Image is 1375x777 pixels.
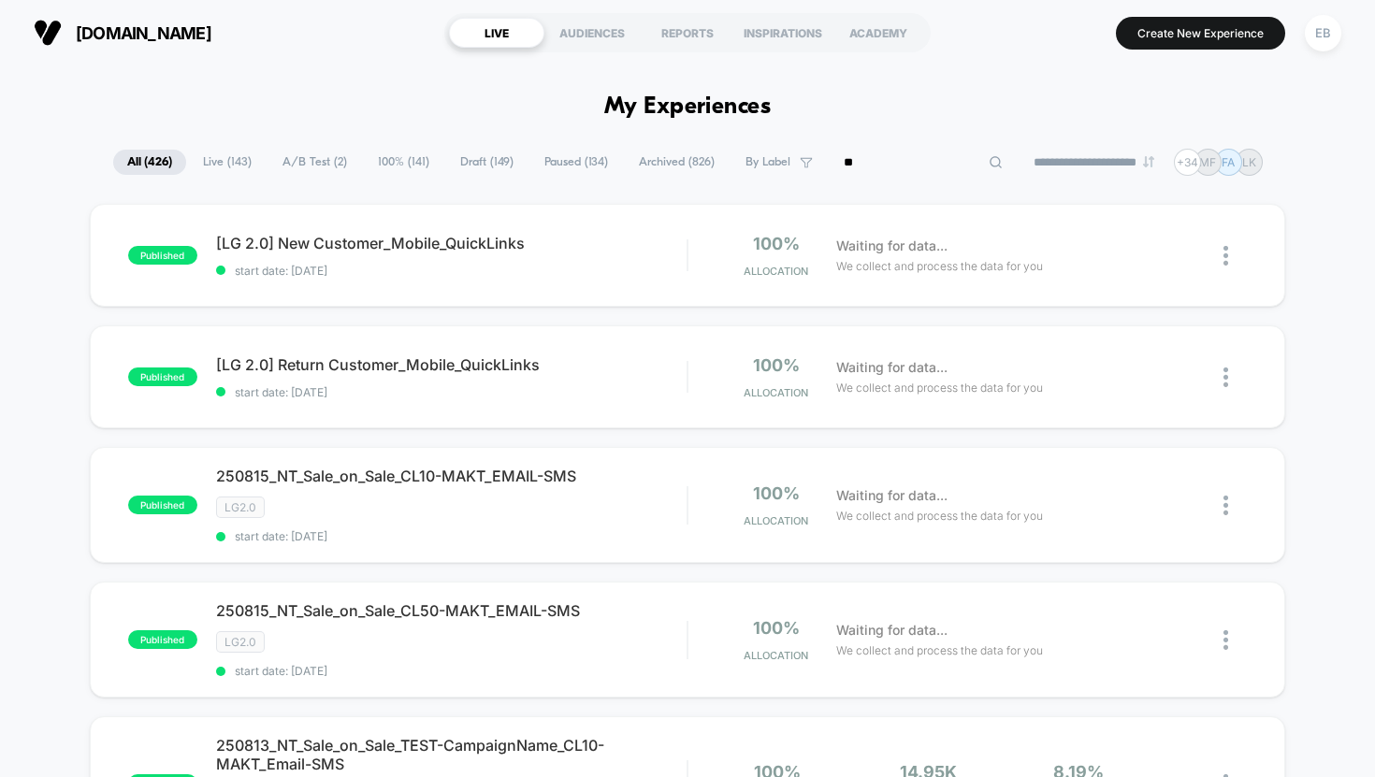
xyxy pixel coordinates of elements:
span: 100% [753,355,800,375]
img: close [1223,496,1228,515]
div: REPORTS [640,18,735,48]
span: start date: [DATE] [216,664,687,678]
span: Allocation [744,514,808,527]
span: published [128,496,197,514]
span: published [128,630,197,649]
div: INSPIRATIONS [735,18,831,48]
span: start date: [DATE] [216,264,687,278]
span: All ( 426 ) [113,150,186,175]
span: Waiting for data... [836,485,948,506]
span: By Label [745,155,790,169]
div: EB [1305,15,1341,51]
span: Waiting for data... [836,236,948,256]
span: published [128,367,197,386]
span: start date: [DATE] [216,529,687,543]
p: FA [1222,155,1235,169]
span: Waiting for data... [836,357,948,378]
span: [LG 2.0] New Customer_Mobile_QuickLinks [216,234,687,252]
span: Archived ( 826 ) [625,150,729,175]
button: [DOMAIN_NAME] [28,18,217,48]
span: We collect and process the data for you [836,507,1043,525]
img: end [1143,156,1154,167]
span: A/B Test ( 2 ) [268,150,361,175]
span: Allocation [744,265,808,278]
span: 100% [753,483,800,503]
span: LG2.0 [216,631,265,653]
button: EB [1299,14,1347,52]
span: published [128,246,197,265]
span: Waiting for data... [836,620,948,640]
span: [DOMAIN_NAME] [76,23,211,43]
img: close [1223,246,1228,266]
div: LIVE [449,18,544,48]
img: Visually logo [34,19,62,47]
span: LG2.0 [216,496,265,518]
span: Allocation [744,649,808,662]
p: MF [1199,155,1216,169]
span: We collect and process the data for you [836,379,1043,396]
span: We collect and process the data for you [836,257,1043,275]
span: 100% [753,618,800,638]
img: close [1223,367,1228,387]
span: 100% ( 141 ) [364,150,443,175]
span: Paused ( 134 ) [530,150,622,175]
span: We collect and process the data for you [836,641,1043,659]
span: Live ( 143 ) [189,150,266,175]
h1: My Experiences [604,94,772,121]
span: 100% [753,234,800,253]
div: ACADEMY [831,18,926,48]
span: Draft ( 149 ) [446,150,528,175]
span: start date: [DATE] [216,385,687,399]
span: 250815_NT_Sale_on_Sale_CL50-MAKT_EMAIL-SMS [216,601,687,620]
span: Allocation [744,386,808,399]
p: LK [1242,155,1256,169]
div: AUDIENCES [544,18,640,48]
span: [LG 2.0] Return Customer_Mobile_QuickLinks [216,355,687,374]
img: close [1223,630,1228,650]
span: 250813_NT_Sale_on_Sale_TEST-CampaignName_CL10-MAKT_Email-SMS [216,736,687,773]
div: + 34 [1174,149,1201,176]
button: Create New Experience [1116,17,1285,50]
span: 250815_NT_Sale_on_Sale_CL10-MAKT_EMAIL-SMS [216,467,687,485]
